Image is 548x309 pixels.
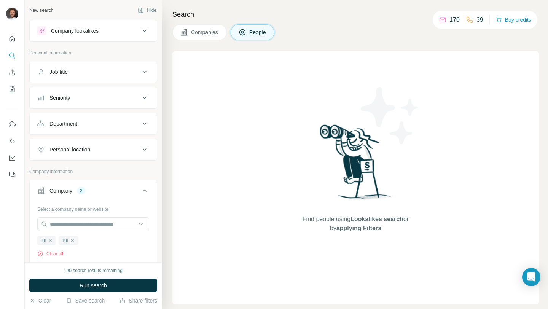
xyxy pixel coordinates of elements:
[6,134,18,148] button: Use Surfe API
[6,8,18,20] img: Avatar
[30,140,157,159] button: Personal location
[49,68,68,76] div: Job title
[62,237,68,244] span: Tui
[40,237,46,244] span: Tui
[6,32,18,46] button: Quick start
[6,168,18,182] button: Feedback
[30,115,157,133] button: Department
[295,215,416,233] span: Find people using or by
[49,187,72,194] div: Company
[6,49,18,62] button: Search
[51,27,99,35] div: Company lookalikes
[30,182,157,203] button: Company2
[350,216,403,222] span: Lookalikes search
[6,82,18,96] button: My lists
[37,250,63,257] button: Clear all
[316,123,395,207] img: Surfe Illustration - Woman searching with binoculars
[6,118,18,131] button: Use Surfe on LinkedIn
[172,9,539,20] h4: Search
[6,65,18,79] button: Enrich CSV
[336,225,381,231] span: applying Filters
[30,89,157,107] button: Seniority
[132,5,162,16] button: Hide
[29,279,157,292] button: Run search
[64,267,123,274] div: 100 search results remaining
[496,14,531,25] button: Buy credits
[66,297,105,304] button: Save search
[119,297,157,304] button: Share filters
[77,187,86,194] div: 2
[249,29,267,36] span: People
[49,146,90,153] div: Personal location
[29,49,157,56] p: Personal information
[37,203,149,213] div: Select a company name or website
[30,22,157,40] button: Company lookalikes
[476,15,483,24] p: 39
[356,81,424,150] img: Surfe Illustration - Stars
[29,168,157,175] p: Company information
[522,268,540,286] div: Open Intercom Messenger
[49,120,77,127] div: Department
[449,15,460,24] p: 170
[29,7,53,14] div: New search
[191,29,219,36] span: Companies
[6,151,18,165] button: Dashboard
[30,63,157,81] button: Job title
[49,94,70,102] div: Seniority
[80,282,107,289] span: Run search
[29,297,51,304] button: Clear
